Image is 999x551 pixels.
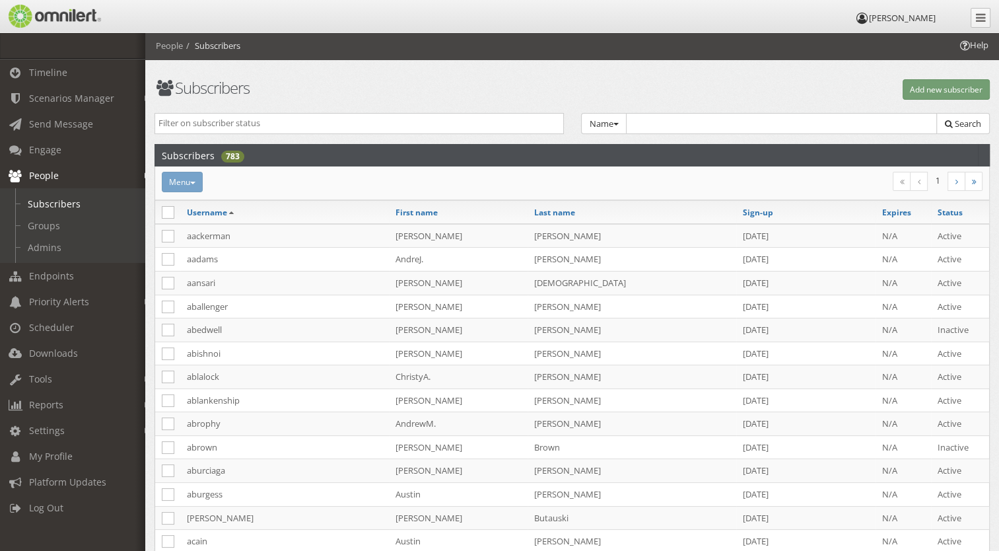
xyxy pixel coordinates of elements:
[910,172,928,191] a: Previous
[29,118,93,130] span: Send Message
[528,342,736,365] td: [PERSON_NAME]
[158,117,560,129] input: Filter on subscriber status
[528,365,736,389] td: [PERSON_NAME]
[876,483,931,507] td: N/A
[736,248,876,272] td: [DATE]
[389,435,528,459] td: [PERSON_NAME]
[528,248,736,272] td: [PERSON_NAME]
[931,248,989,272] td: Active
[903,79,990,100] button: Add new subscriber
[958,39,988,52] span: Help
[187,207,227,218] a: Username
[183,40,240,52] li: Subscribers
[29,424,65,437] span: Settings
[180,248,389,272] td: aadams
[876,435,931,459] td: N/A
[29,347,78,359] span: Downloads
[931,342,989,365] td: Active
[743,207,773,218] a: Sign-up
[876,318,931,342] td: N/A
[162,145,215,166] h2: Subscribers
[736,295,876,318] td: [DATE]
[736,483,876,507] td: [DATE]
[528,435,736,459] td: Brown
[180,224,389,248] td: aackerman
[528,459,736,483] td: [PERSON_NAME]
[389,388,528,412] td: [PERSON_NAME]
[180,459,389,483] td: aburciaga
[29,66,67,79] span: Timeline
[7,5,101,28] img: Omnilert
[528,224,736,248] td: [PERSON_NAME]
[931,295,989,318] td: Active
[180,412,389,436] td: abrophy
[29,450,73,462] span: My Profile
[876,459,931,483] td: N/A
[876,506,931,530] td: N/A
[965,172,982,191] a: Last
[389,342,528,365] td: [PERSON_NAME]
[389,412,528,436] td: AndrewM.
[736,224,876,248] td: [DATE]
[528,388,736,412] td: [PERSON_NAME]
[155,79,564,96] h1: Subscribers
[396,207,438,218] a: First name
[180,365,389,389] td: ablalock
[931,412,989,436] td: Active
[29,295,89,308] span: Priority Alerts
[876,271,931,295] td: N/A
[29,398,63,411] span: Reports
[528,318,736,342] td: [PERSON_NAME]
[893,172,911,191] a: First
[389,295,528,318] td: [PERSON_NAME]
[528,506,736,530] td: Butauski
[736,365,876,389] td: [DATE]
[180,271,389,295] td: aansari
[534,207,575,218] a: Last name
[29,169,59,182] span: People
[882,207,911,218] a: Expires
[876,295,931,318] td: N/A
[931,318,989,342] td: Inactive
[971,8,990,28] a: Collapse Menu
[29,321,74,334] span: Scheduler
[931,365,989,389] td: Active
[156,40,183,52] li: People
[29,501,63,514] span: Log Out
[936,113,990,135] button: Search
[931,435,989,459] td: Inactive
[938,207,963,218] a: Status
[29,476,106,488] span: Platform Updates
[931,271,989,295] td: Active
[180,388,389,412] td: ablankenship
[29,92,114,104] span: Scenarios Manager
[180,506,389,530] td: [PERSON_NAME]
[876,388,931,412] td: N/A
[736,342,876,365] td: [DATE]
[180,318,389,342] td: abedwell
[931,388,989,412] td: Active
[389,483,528,507] td: Austin
[947,172,965,191] a: Next
[180,342,389,365] td: abishnoi
[30,9,57,21] span: Help
[29,143,61,156] span: Engage
[389,248,528,272] td: AndreJ.
[736,271,876,295] td: [DATE]
[528,412,736,436] td: [PERSON_NAME]
[869,12,936,24] span: [PERSON_NAME]
[876,342,931,365] td: N/A
[876,224,931,248] td: N/A
[389,271,528,295] td: [PERSON_NAME]
[876,365,931,389] td: N/A
[389,459,528,483] td: [PERSON_NAME]
[955,118,981,129] span: Search
[581,113,627,135] button: Name
[180,483,389,507] td: aburgess
[736,388,876,412] td: [DATE]
[736,435,876,459] td: [DATE]
[180,435,389,459] td: abrown
[29,373,52,385] span: Tools
[736,412,876,436] td: [DATE]
[876,248,931,272] td: N/A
